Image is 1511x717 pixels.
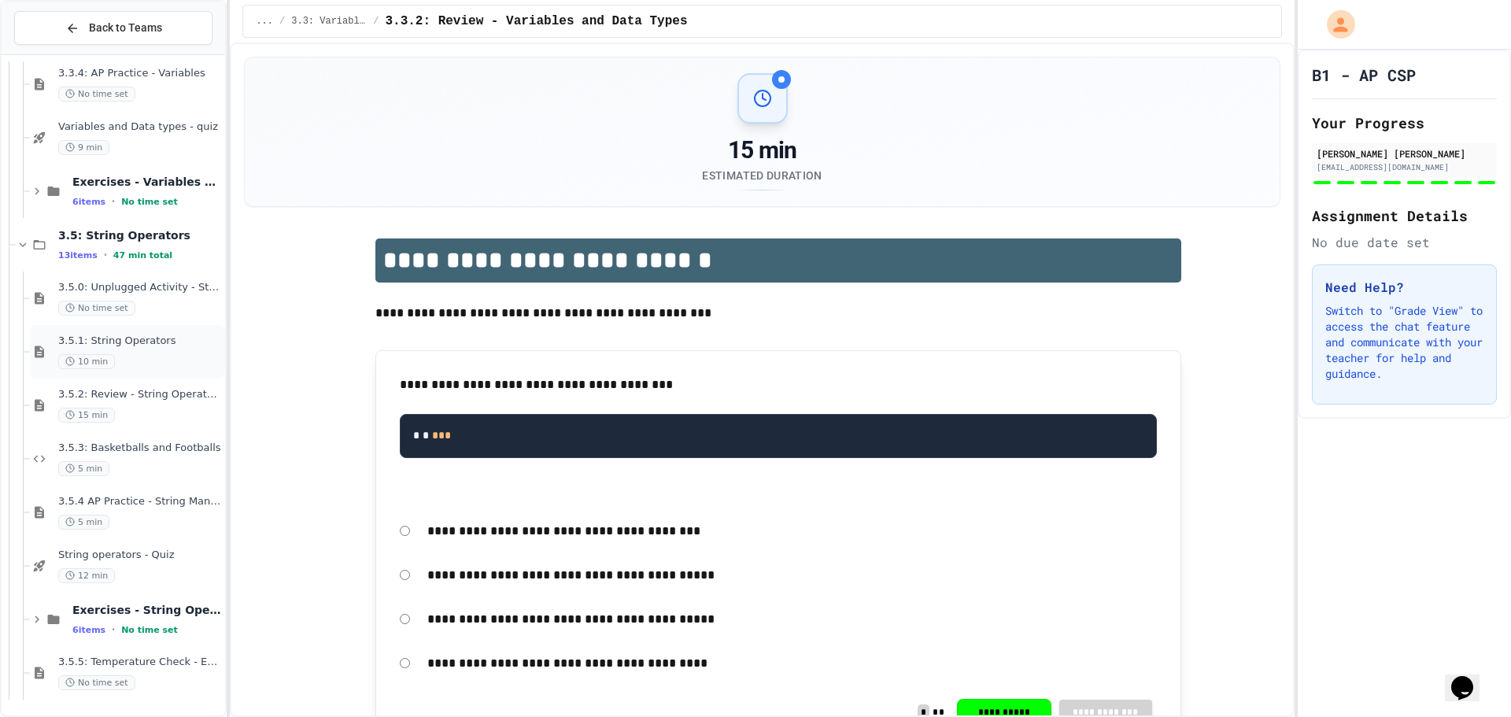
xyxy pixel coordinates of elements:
span: String operators - Quiz [58,549,222,562]
span: • [112,195,115,208]
span: 15 min [58,408,115,423]
span: Exercises - String Operators [72,603,222,617]
div: 15 min [702,136,822,164]
h2: Assignment Details [1312,205,1497,227]
div: My Account [1310,6,1359,43]
h3: Need Help? [1325,278,1483,297]
span: No time set [121,197,178,207]
span: No time set [58,301,135,316]
span: / [373,15,379,28]
span: No time set [58,675,135,690]
span: No time set [58,87,135,102]
span: 3.3.2: Review - Variables and Data Types [385,12,687,31]
span: Exercises - Variables and Data Types [72,175,222,189]
button: Back to Teams [14,11,212,45]
span: 10 min [58,354,115,369]
p: Switch to "Grade View" to access the chat feature and communicate with your teacher for help and ... [1325,303,1483,382]
span: Variables and Data types - quiz [58,120,222,134]
span: 3.5: String Operators [58,228,222,242]
span: ... [256,15,273,28]
span: • [104,249,107,261]
span: • [112,623,115,636]
span: 3.5.1: String Operators [58,334,222,348]
span: 3.5.3: Basketballs and Footballs [58,442,222,455]
span: 3.5.4 AP Practice - String Manipulation [58,495,222,508]
span: 13 items [58,250,98,261]
span: 3.5.2: Review - String Operators [58,388,222,401]
span: 12 min [58,568,115,583]
span: 3.5.0: Unplugged Activity - String Operators [58,281,222,294]
span: 3.3.4: AP Practice - Variables [58,67,222,80]
div: No due date set [1312,233,1497,252]
span: Back to Teams [89,20,162,36]
span: 47 min total [113,250,172,261]
span: 3.5.5: Temperature Check - Exit Ticket [58,656,222,669]
span: 3.3: Variables and Data Types [291,15,367,28]
h2: Your Progress [1312,112,1497,134]
div: [PERSON_NAME] [PERSON_NAME] [1317,146,1492,161]
div: [EMAIL_ADDRESS][DOMAIN_NAME] [1317,161,1492,173]
div: Estimated Duration [702,168,822,183]
span: 5 min [58,461,109,476]
h1: B1 - AP CSP [1312,64,1416,86]
span: No time set [121,625,178,635]
span: 9 min [58,140,109,155]
span: / [279,15,285,28]
span: 6 items [72,197,105,207]
span: 6 items [72,625,105,635]
iframe: chat widget [1445,654,1495,701]
span: 5 min [58,515,109,530]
